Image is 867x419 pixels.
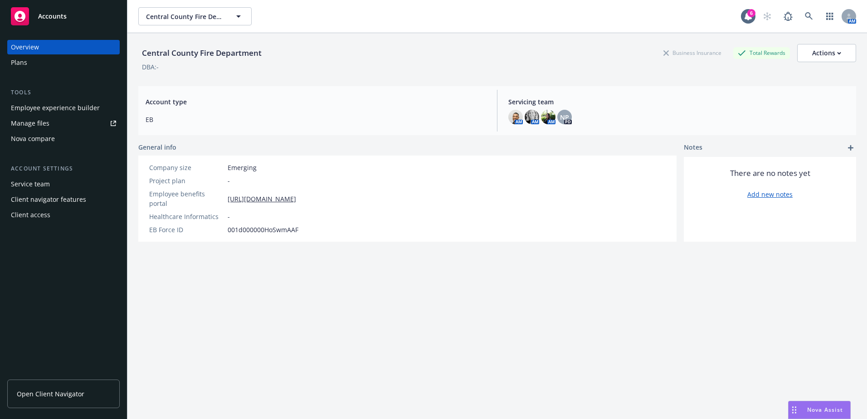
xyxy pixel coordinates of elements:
[747,190,793,199] a: Add new notes
[7,164,120,173] div: Account settings
[7,132,120,146] a: Nova compare
[800,7,818,25] a: Search
[560,112,569,122] span: NP
[149,189,224,208] div: Employee benefits portal
[7,4,120,29] a: Accounts
[142,62,159,72] div: DBA: -
[11,177,50,191] div: Service team
[7,55,120,70] a: Plans
[149,225,224,234] div: EB Force ID
[146,12,224,21] span: Central County Fire Department
[11,192,86,207] div: Client navigator features
[11,116,49,131] div: Manage files
[149,163,224,172] div: Company size
[821,7,839,25] a: Switch app
[758,7,776,25] a: Start snowing
[684,142,702,153] span: Notes
[228,225,298,234] span: 001d000000HoSwmAAF
[11,40,39,54] div: Overview
[11,101,100,115] div: Employee experience builder
[11,55,27,70] div: Plans
[730,168,810,179] span: There are no notes yet
[146,115,486,124] span: EB
[747,9,755,17] div: 6
[7,192,120,207] a: Client navigator features
[508,97,849,107] span: Servicing team
[845,142,856,153] a: add
[228,212,230,221] span: -
[7,101,120,115] a: Employee experience builder
[7,177,120,191] a: Service team
[733,47,790,58] div: Total Rewards
[7,40,120,54] a: Overview
[659,47,726,58] div: Business Insurance
[228,194,296,204] a: [URL][DOMAIN_NAME]
[11,208,50,222] div: Client access
[228,176,230,185] span: -
[812,44,841,62] div: Actions
[228,163,257,172] span: Emerging
[149,212,224,221] div: Healthcare Informatics
[38,13,67,20] span: Accounts
[17,389,84,399] span: Open Client Navigator
[508,110,523,124] img: photo
[789,401,800,419] div: Drag to move
[7,208,120,222] a: Client access
[146,97,486,107] span: Account type
[779,7,797,25] a: Report a Bug
[11,132,55,146] div: Nova compare
[525,110,539,124] img: photo
[7,116,120,131] a: Manage files
[797,44,856,62] button: Actions
[7,88,120,97] div: Tools
[788,401,851,419] button: Nova Assist
[541,110,555,124] img: photo
[149,176,224,185] div: Project plan
[138,47,265,59] div: Central County Fire Department
[807,406,843,414] span: Nova Assist
[138,7,252,25] button: Central County Fire Department
[138,142,176,152] span: General info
